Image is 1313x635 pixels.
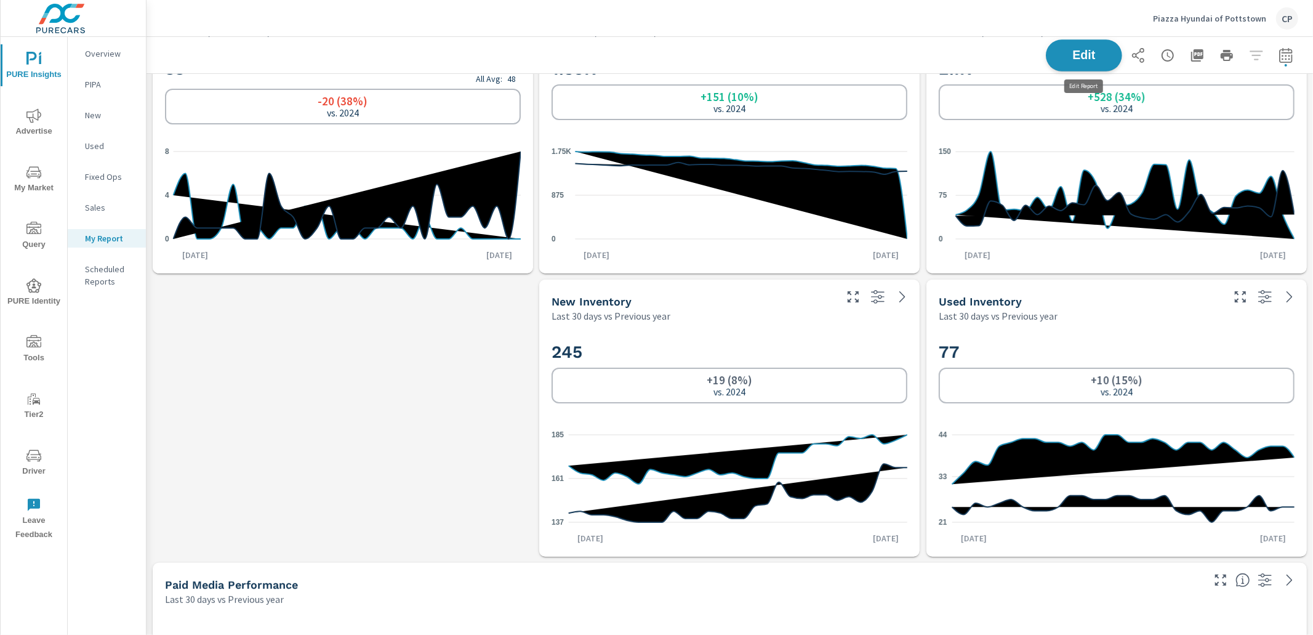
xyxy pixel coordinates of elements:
[174,249,217,261] p: [DATE]
[85,109,136,121] p: New
[1185,43,1210,68] button: "Export Report to PDF"
[552,295,632,308] h5: New Inventory
[864,532,907,544] p: [DATE]
[85,263,136,288] p: Scheduled Reports
[85,47,136,60] p: Overview
[4,108,63,139] span: Advertise
[68,106,146,124] div: New
[4,222,63,252] span: Query
[4,448,63,479] span: Driver
[1101,386,1133,397] p: vs. 2024
[552,430,564,439] text: 185
[68,229,146,248] div: My Report
[85,232,136,245] p: My Report
[1088,91,1146,103] h6: +528 (34%)
[713,103,745,114] p: vs. 2024
[1059,49,1109,61] span: Edit
[1,37,67,547] div: nav menu
[701,91,758,103] h6: +151 (10%)
[4,335,63,365] span: Tools
[1231,287,1250,307] button: Make Fullscreen
[939,430,947,439] text: 44
[4,165,63,195] span: My Market
[552,517,564,526] text: 137
[1101,103,1133,114] p: vs. 2024
[68,75,146,94] div: PIPA
[85,171,136,183] p: Fixed Ops
[1280,570,1299,590] a: See more details in report
[68,137,146,155] div: Used
[1091,374,1142,386] h6: +10 (15%)
[68,198,146,217] div: Sales
[318,95,368,107] h6: -20 (38%)
[1215,43,1239,68] button: Print Report
[165,190,169,199] text: 4
[939,295,1022,308] h5: Used Inventory
[165,147,169,155] text: 8
[552,341,907,363] h2: 245
[85,140,136,152] p: Used
[843,287,863,307] button: Make Fullscreen
[478,249,521,261] p: [DATE]
[939,472,947,480] text: 33
[68,44,146,63] div: Overview
[1211,570,1231,590] button: Make Fullscreen
[1274,43,1298,68] button: Select Date Range
[552,190,564,199] text: 875
[952,532,995,544] p: [DATE]
[569,532,612,544] p: [DATE]
[707,374,752,386] h6: +19 (8%)
[939,191,947,200] text: 75
[939,309,1058,323] p: Last 30 days vs Previous year
[476,74,502,84] p: All Avg:
[1251,249,1295,261] p: [DATE]
[68,260,146,291] div: Scheduled Reports
[1153,13,1266,24] p: Piazza Hyundai of Pottstown
[327,107,359,118] p: vs. 2024
[552,234,556,243] text: 0
[939,234,943,243] text: 0
[713,386,745,397] p: vs. 2024
[1046,39,1122,71] button: Edit
[893,287,912,307] a: See more details in report
[165,578,298,591] h5: Paid Media Performance
[552,474,564,482] text: 161
[1251,532,1295,544] p: [DATE]
[939,341,1295,363] h2: 77
[165,234,169,243] text: 0
[165,592,284,607] p: Last 30 days vs Previous year
[956,249,999,261] p: [DATE]
[1280,287,1299,307] a: See more details in report
[4,392,63,422] span: Tier2
[4,498,63,542] span: Leave Feedback
[85,201,136,214] p: Sales
[4,52,63,82] span: PURE Insights
[4,278,63,309] span: PURE Identity
[939,517,947,526] text: 21
[939,147,951,156] text: 150
[507,74,516,84] p: 48
[85,78,136,91] p: PIPA
[864,249,907,261] p: [DATE]
[1276,7,1298,30] div: CP
[552,147,571,155] text: 1.75K
[1235,573,1250,588] span: Understand performance metrics over the selected time range.
[575,249,618,261] p: [DATE]
[552,309,670,323] p: Last 30 days vs Previous year
[68,168,146,186] div: Fixed Ops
